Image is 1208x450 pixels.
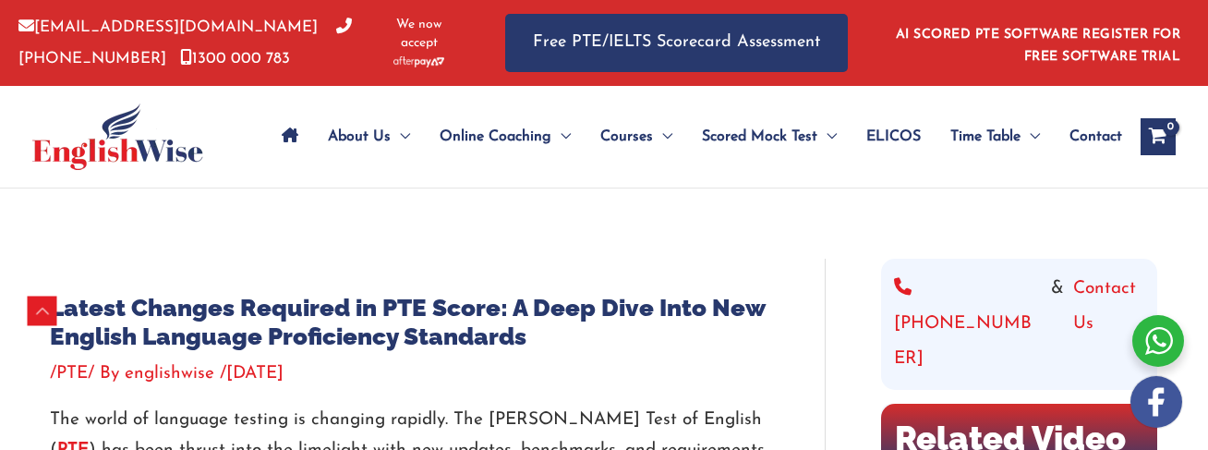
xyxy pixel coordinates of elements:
[1069,104,1122,169] span: Contact
[950,104,1021,169] span: Time Table
[586,104,687,169] a: CoursesMenu Toggle
[379,16,459,53] span: We now accept
[1021,104,1040,169] span: Menu Toggle
[313,104,425,169] a: About UsMenu Toggle
[866,104,921,169] span: ELICOS
[702,104,817,169] span: Scored Mock Test
[505,14,848,72] a: Free PTE/IELTS Scorecard Assessment
[226,365,284,383] span: [DATE]
[1130,376,1182,428] img: white-facebook.png
[894,272,1144,377] div: &
[1073,272,1144,377] a: Contact Us
[180,51,290,67] a: 1300 000 783
[56,365,88,383] a: PTE
[894,272,1042,377] a: [PHONE_NUMBER]
[125,365,214,383] span: englishwise
[852,104,936,169] a: ELICOS
[653,104,672,169] span: Menu Toggle
[817,104,837,169] span: Menu Toggle
[267,104,1122,169] nav: Site Navigation: Main Menu
[18,19,352,66] a: [PHONE_NUMBER]
[1055,104,1122,169] a: Contact
[391,104,410,169] span: Menu Toggle
[32,103,203,170] img: cropped-ew-logo
[125,365,220,383] a: englishwise
[687,104,852,169] a: Scored Mock TestMenu Toggle
[600,104,653,169] span: Courses
[328,104,391,169] span: About Us
[551,104,571,169] span: Menu Toggle
[936,104,1055,169] a: Time TableMenu Toggle
[50,294,769,351] h1: Latest Changes Required in PTE Score: A Deep Dive Into New English Language Proficiency Standards
[50,361,769,387] div: / / By /
[1141,118,1176,155] a: View Shopping Cart, empty
[18,19,318,35] a: [EMAIL_ADDRESS][DOMAIN_NAME]
[896,28,1181,64] a: AI SCORED PTE SOFTWARE REGISTER FOR FREE SOFTWARE TRIAL
[393,56,444,67] img: Afterpay-Logo
[425,104,586,169] a: Online CoachingMenu Toggle
[885,13,1190,73] aside: Header Widget 1
[440,104,551,169] span: Online Coaching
